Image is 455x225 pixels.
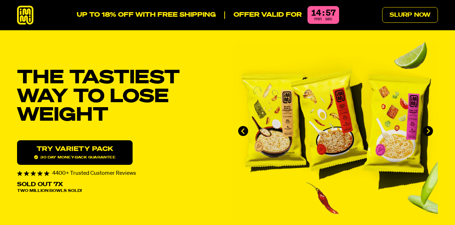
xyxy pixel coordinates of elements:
[17,171,222,176] div: 4400+ Trusted Customer Reviews
[238,126,248,136] button: Go to last slide
[224,11,302,19] p: Offer valid for
[233,42,438,220] li: 1 of 4
[17,140,133,165] a: Try variety Pack30 day money-back guarantee
[423,126,433,136] button: Next slide
[17,182,63,188] p: Sold Out 7X
[314,17,322,21] span: min
[311,9,321,17] div: 14
[233,42,438,220] div: immi slideshow
[325,17,332,21] span: sec
[17,189,82,193] span: Two Million Bowls Sold!
[326,9,336,17] div: 57
[17,69,222,125] h1: THE TASTIEST WAY TO LOSE WEIGHT
[34,155,115,159] span: 30 day money-back guarantee
[322,9,324,17] div: :
[77,11,216,19] p: UP TO 18% OFF WITH FREE SHIPPING
[382,7,438,23] a: Slurp Now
